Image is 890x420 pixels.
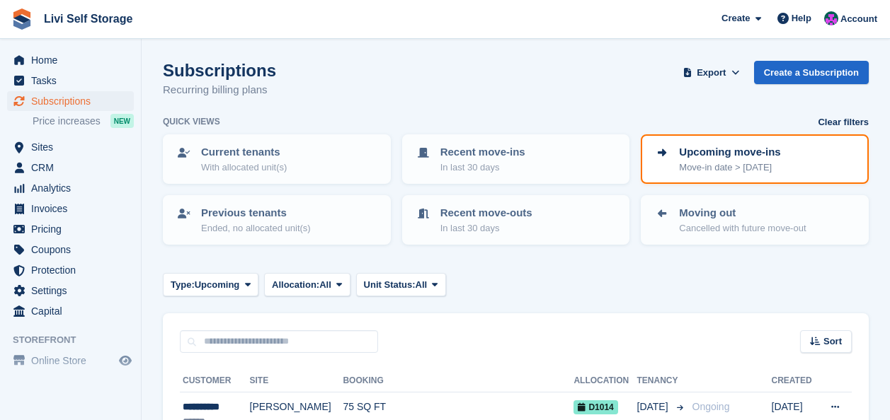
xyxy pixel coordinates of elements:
[31,351,116,371] span: Online Store
[31,50,116,70] span: Home
[272,278,319,292] span: Allocation:
[31,91,116,111] span: Subscriptions
[163,273,258,296] button: Type: Upcoming
[31,158,116,177] span: CRM
[642,197,867,243] a: Moving out Cancelled with future move-out
[180,370,250,392] th: Customer
[772,370,818,392] th: Created
[7,351,134,371] a: menu
[7,71,134,91] a: menu
[164,136,389,182] a: Current tenants With allocated unit(s)
[440,205,532,221] p: Recent move-outs
[7,137,134,157] a: menu
[164,197,389,243] a: Previous tenants Ended, no allocated unit(s)
[31,301,116,321] span: Capital
[7,178,134,198] a: menu
[754,61,869,84] a: Create a Subscription
[637,399,671,414] span: [DATE]
[792,11,811,25] span: Help
[31,219,116,239] span: Pricing
[679,205,806,221] p: Moving out
[679,221,806,235] p: Cancelled with future move-out
[7,50,134,70] a: menu
[356,273,446,296] button: Unit Status: All
[31,137,116,157] span: Sites
[264,273,350,296] button: Allocation: All
[13,333,141,347] span: Storefront
[404,197,629,243] a: Recent move-outs In last 30 days
[7,199,134,218] a: menu
[680,61,743,84] button: Export
[31,240,116,259] span: Coupons
[364,278,416,292] span: Unit Status:
[574,370,637,392] th: Allocation
[110,114,134,128] div: NEW
[195,278,240,292] span: Upcoming
[319,278,331,292] span: All
[679,144,780,161] p: Upcoming move-ins
[697,66,726,80] span: Export
[823,334,842,349] span: Sort
[692,401,730,412] span: Ongoing
[679,161,780,175] p: Move-in date > [DATE]
[7,301,134,321] a: menu
[416,278,428,292] span: All
[721,11,750,25] span: Create
[824,11,838,25] img: Graham Cameron
[201,221,311,235] p: Ended, no allocated unit(s)
[163,61,276,80] h1: Subscriptions
[11,8,33,30] img: stora-icon-8386f47178a22dfd0bd8f6a31ec36ba5ce8667c1dd55bd0f319d3a0aa187defe.svg
[440,221,532,235] p: In last 30 days
[201,205,311,221] p: Previous tenants
[163,115,220,128] h6: Quick views
[201,161,287,175] p: With allocated unit(s)
[171,278,195,292] span: Type:
[7,219,134,239] a: menu
[33,115,101,128] span: Price increases
[31,178,116,198] span: Analytics
[31,71,116,91] span: Tasks
[440,144,525,161] p: Recent move-ins
[404,136,629,182] a: Recent move-ins In last 30 days
[33,113,134,129] a: Price increases NEW
[574,400,617,414] span: D1014
[117,352,134,369] a: Preview store
[7,158,134,177] a: menu
[31,199,116,218] span: Invoices
[642,136,867,182] a: Upcoming move-ins Move-in date > [DATE]
[637,370,687,392] th: Tenancy
[840,12,877,26] span: Account
[201,144,287,161] p: Current tenants
[31,260,116,280] span: Protection
[7,281,134,301] a: menu
[7,240,134,259] a: menu
[440,161,525,175] p: In last 30 days
[250,370,343,392] th: Site
[31,281,116,301] span: Settings
[7,260,134,280] a: menu
[163,82,276,98] p: Recurring billing plans
[38,7,138,30] a: Livi Self Storage
[343,370,574,392] th: Booking
[7,91,134,111] a: menu
[818,115,869,129] a: Clear filters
